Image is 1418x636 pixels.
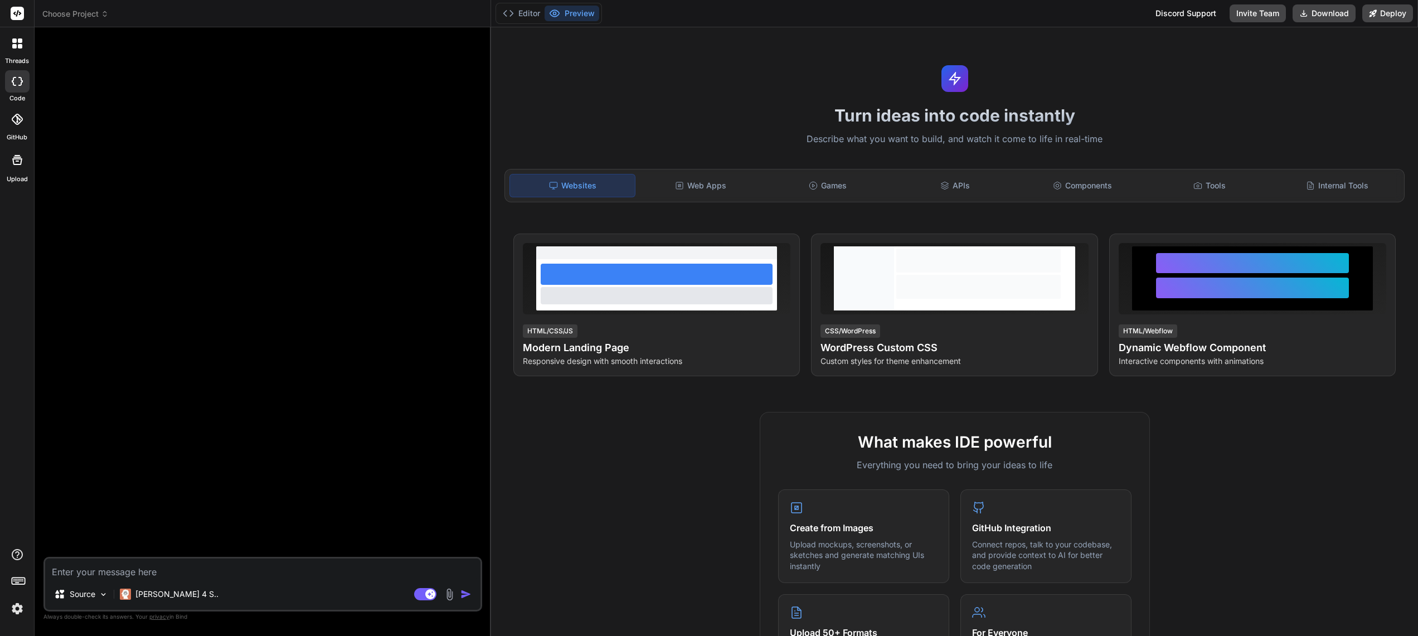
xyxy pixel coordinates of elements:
[9,94,25,103] label: code
[820,356,1088,367] p: Custom styles for theme enhancement
[99,590,108,599] img: Pick Models
[135,589,218,600] p: [PERSON_NAME] 4 S..
[1147,174,1272,197] div: Tools
[1119,324,1177,338] div: HTML/Webflow
[509,174,635,197] div: Websites
[1020,174,1145,197] div: Components
[1149,4,1223,22] div: Discord Support
[120,589,131,600] img: Claude 4 Sonnet
[523,340,790,356] h4: Modern Landing Page
[7,174,28,184] label: Upload
[7,133,27,142] label: GitHub
[545,6,599,21] button: Preview
[820,340,1088,356] h4: WordPress Custom CSS
[972,521,1120,535] h4: GitHub Integration
[443,588,456,601] img: attachment
[638,174,763,197] div: Web Apps
[820,324,880,338] div: CSS/WordPress
[1293,4,1356,22] button: Download
[70,589,95,600] p: Source
[1275,174,1400,197] div: Internal Tools
[149,613,169,620] span: privacy
[972,539,1120,572] p: Connect repos, talk to your codebase, and provide context to AI for better code generation
[498,6,545,21] button: Editor
[778,430,1132,454] h2: What makes IDE powerful
[42,8,109,20] span: Choose Project
[1119,340,1386,356] h4: Dynamic Webflow Component
[43,611,482,622] p: Always double-check its answers. Your in Bind
[498,132,1411,147] p: Describe what you want to build, and watch it come to life in real-time
[5,56,29,66] label: threads
[460,589,472,600] img: icon
[778,458,1132,472] p: Everything you need to bring your ideas to life
[790,539,938,572] p: Upload mockups, screenshots, or sketches and generate matching UIs instantly
[8,599,27,618] img: settings
[1230,4,1286,22] button: Invite Team
[790,521,938,535] h4: Create from Images
[498,105,1411,125] h1: Turn ideas into code instantly
[1362,4,1413,22] button: Deploy
[523,324,577,338] div: HTML/CSS/JS
[523,356,790,367] p: Responsive design with smooth interactions
[892,174,1017,197] div: APIs
[1119,356,1386,367] p: Interactive components with animations
[765,174,890,197] div: Games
